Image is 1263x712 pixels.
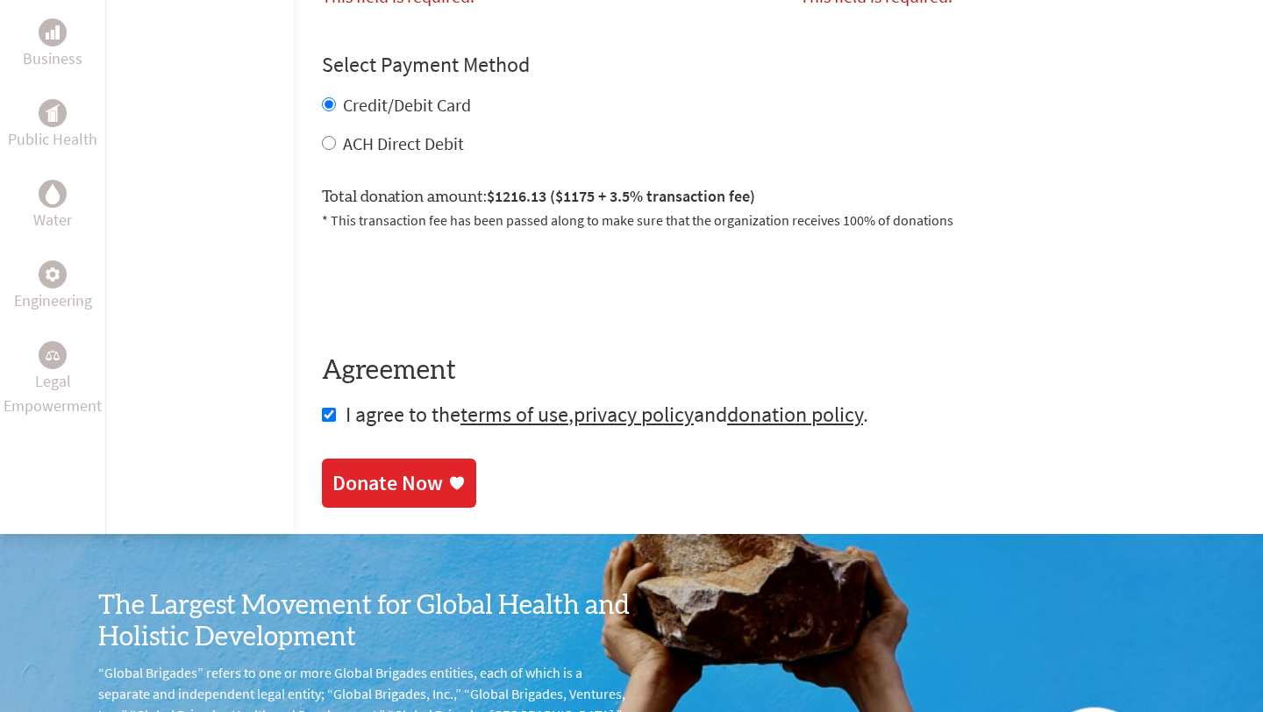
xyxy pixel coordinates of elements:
[343,132,464,154] label: ACH Direct Debit
[322,184,755,210] label: Total donation amount:
[14,260,92,313] a: EngineeringEngineering
[460,401,568,428] a: terms of use
[33,180,72,232] a: WaterWater
[346,401,868,428] span: I agree to the , and .
[39,99,67,127] div: Public Health
[46,25,60,39] img: Business
[46,350,60,360] img: Legal Empowerment
[23,18,82,71] a: BusinessBusiness
[322,51,1235,79] h4: Select Payment Method
[33,208,72,232] p: Water
[46,267,60,281] img: Engineering
[332,469,443,497] div: Donate Now
[343,94,471,116] label: Credit/Debit Card
[322,355,1235,387] h4: Agreement
[39,180,67,208] div: Water
[4,369,102,418] p: Legal Empowerment
[14,288,92,313] p: Engineering
[39,341,67,369] div: Legal Empowerment
[322,459,476,508] a: Donate Now
[322,210,1235,231] p: * This transaction fee has been passed along to make sure that the organization receives 100% of ...
[98,590,631,653] h3: The Largest Movement for Global Health and Holistic Development
[39,18,67,46] div: Business
[39,260,67,288] div: Engineering
[727,401,863,428] a: donation policy
[46,184,60,204] img: Water
[487,186,755,206] span: $1216.13 ($1175 + 3.5% transaction fee)
[23,46,82,71] p: Business
[322,252,589,320] iframe: reCAPTCHA
[8,99,97,152] a: Public HealthPublic Health
[8,127,97,152] p: Public Health
[4,341,102,418] a: Legal EmpowermentLegal Empowerment
[46,104,60,122] img: Public Health
[574,401,694,428] a: privacy policy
